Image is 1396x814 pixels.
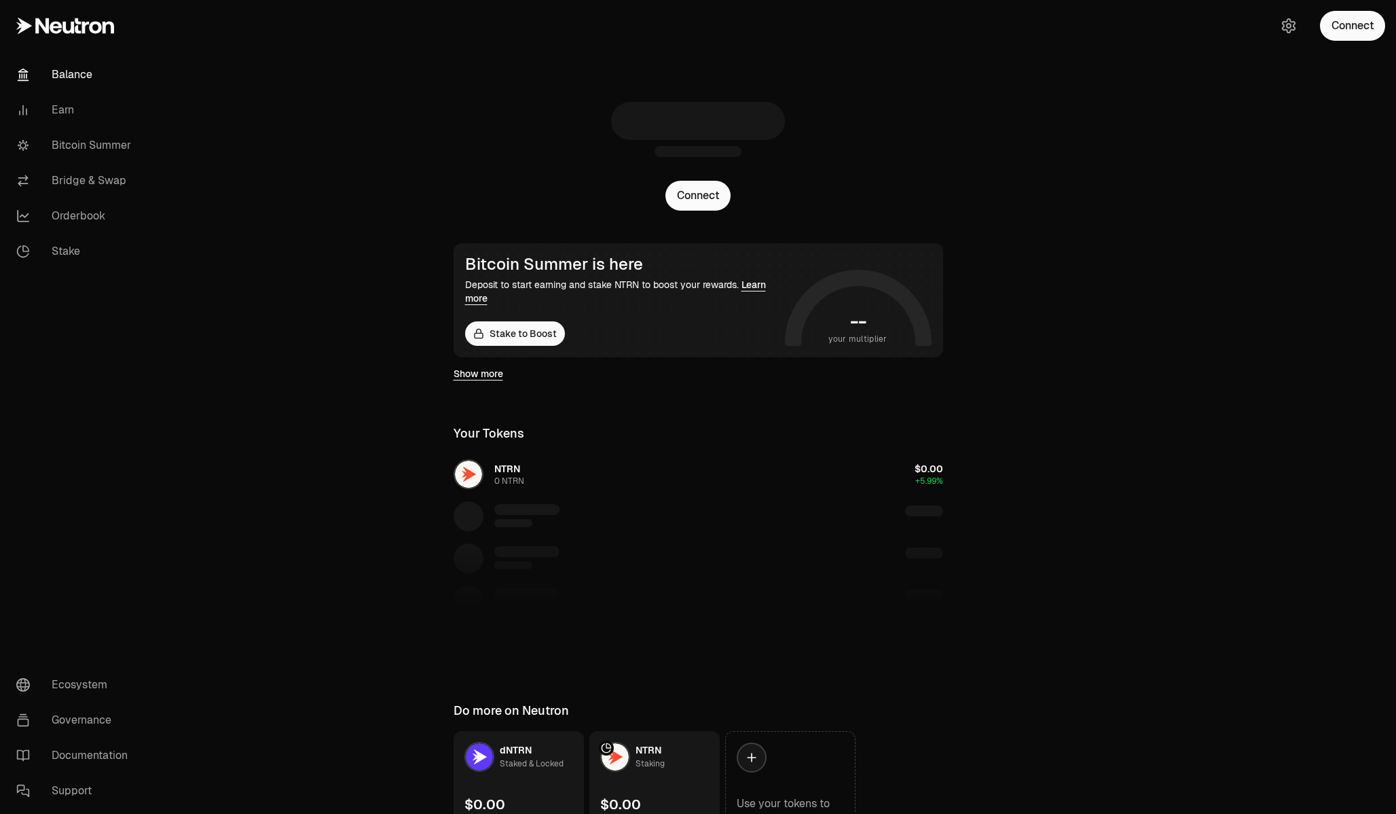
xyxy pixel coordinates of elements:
[500,744,532,756] span: dNTRN
[454,701,569,720] div: Do more on Neutron
[5,667,147,703] a: Ecosystem
[465,321,565,346] a: Stake to Boost
[5,773,147,809] a: Support
[828,332,887,346] span: your multiplier
[465,278,779,305] div: Deposit to start earning and stake NTRN to boost your rewards.
[464,795,505,814] div: $0.00
[454,424,524,443] div: Your Tokens
[5,163,147,198] a: Bridge & Swap
[465,255,779,274] div: Bitcoin Summer is here
[5,198,147,234] a: Orderbook
[602,743,629,771] img: NTRN Logo
[636,744,661,756] span: NTRN
[500,757,564,771] div: Staked & Locked
[5,234,147,269] a: Stake
[454,367,503,381] a: Show more
[665,181,731,211] button: Connect
[1320,11,1385,41] button: Connect
[466,743,493,771] img: dNTRN Logo
[5,128,147,163] a: Bitcoin Summer
[850,311,866,332] h1: --
[5,738,147,773] a: Documentation
[636,757,665,771] div: Staking
[5,92,147,128] a: Earn
[5,703,147,738] a: Governance
[600,795,641,814] div: $0.00
[5,57,147,92] a: Balance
